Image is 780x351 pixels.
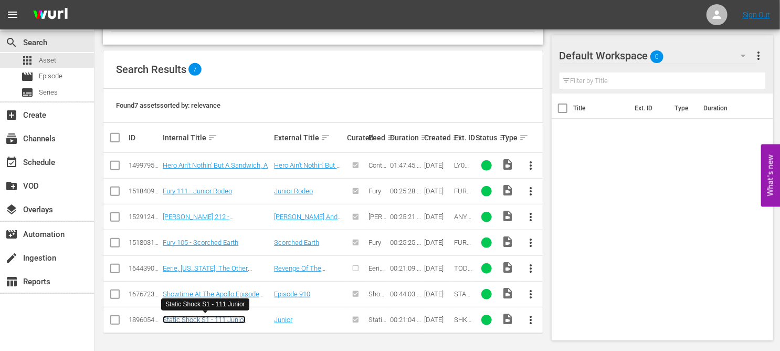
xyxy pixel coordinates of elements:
div: Static Shock S1 - 111 Junior [165,300,245,309]
span: Series [39,87,58,98]
span: Ingestion [5,252,18,264]
th: Ext. ID [628,94,668,123]
div: 00:25:21.450 [390,213,421,221]
div: [DATE] [424,187,451,195]
a: Static Shock S1 - 111 Junior [163,316,246,324]
button: Open Feedback Widget [761,144,780,207]
span: sort [499,133,508,142]
span: Eerie, [US_STATE]: The Other Dimension [368,264,386,319]
button: more_vert [519,153,544,178]
a: Sign Out [743,11,770,19]
div: 167672383 [129,290,160,298]
span: FUR111F [454,187,471,203]
span: sort [420,133,430,142]
span: Asset [21,54,34,67]
div: 149979511 [129,161,160,169]
span: TOD103F [454,264,472,280]
span: STA910F [454,290,470,306]
div: Internal Title [163,131,271,144]
span: Overlays [5,203,18,216]
span: Fury [368,187,381,195]
span: Search Results [116,63,186,76]
div: [DATE] [424,264,451,272]
button: more_vert [519,204,544,230]
div: Created [424,131,451,144]
div: 00:44:03.712 [390,290,421,298]
div: Curated [347,133,365,142]
span: VOD [5,180,18,192]
button: more_vert [519,282,544,307]
div: 151803153 [129,239,160,246]
span: Create [5,109,18,121]
a: Revenge Of The Goody-Two-Shoes People [274,264,329,288]
span: Episode [39,71,62,81]
span: more_vert [525,262,537,275]
span: more_vert [525,159,537,172]
th: Duration [698,94,761,123]
div: 152912451 [129,213,160,221]
span: Episode [21,70,34,83]
span: SHK111F [454,316,471,332]
span: [PERSON_NAME] [368,213,386,236]
span: Found 7 assets sorted by: relevance [116,101,220,109]
span: 0 [650,46,663,68]
div: 00:25:28.148 [390,187,421,195]
div: [DATE] [424,161,451,169]
div: 00:21:04.029 [390,316,421,324]
a: Junior Rodeo [274,187,313,195]
a: [PERSON_NAME] 212 - [PERSON_NAME] And The Junior Pioneers [163,213,259,236]
span: Channels [5,132,18,145]
a: Scorched Earth [274,239,319,246]
span: Automation [5,228,18,241]
button: more_vert [519,256,544,281]
span: Static Shock S1 [368,316,386,339]
a: Eerie, [US_STATE]: The Other Dimension 103 - Revenge Of The Goody-Two-Shoes People [163,264,260,288]
img: ans4CAIJ8jUAAAAAAAAAAAAAAAAAAAAAAAAgQb4GAAAAAAAAAAAAAAAAAAAAAAAAJMjXAAAAAAAAAAAAAAAAAAAAAAAAgAT5G... [25,3,76,27]
th: Title [574,94,629,123]
button: more_vert [753,43,765,68]
span: FUR105F [454,239,471,254]
span: Series [21,86,34,99]
div: ID [129,133,160,142]
th: Type [669,94,698,123]
div: [DATE] [424,213,451,221]
div: [DATE] [424,316,451,324]
span: Video [501,313,514,325]
div: 01:47:45.025 [390,161,421,169]
span: Search [5,36,18,49]
a: Showtime At The Apollo Episode 910 [163,290,263,306]
span: Reports [5,275,18,288]
div: 189605414 [129,316,160,324]
span: Asset [39,55,56,66]
a: Hero Ain't Nothin' But A Sandwich, A [163,161,268,169]
span: more_vert [525,211,537,223]
div: Default Workspace [560,41,756,70]
div: Ext. ID [454,133,472,142]
span: more_vert [525,314,537,326]
span: menu [6,8,19,21]
span: more_vert [525,236,537,249]
span: LY0051F [454,161,472,177]
span: Video [501,158,514,171]
div: [DATE] [424,239,451,246]
div: 00:21:09.301 [390,264,421,272]
div: Type [501,131,515,144]
span: Video [501,287,514,300]
span: ANY212F [454,213,471,229]
a: Junior [274,316,292,324]
a: [PERSON_NAME] And The Junior Pioneers [274,213,342,229]
a: Hero Ain't Nothin' But A Sandwich, A [274,161,341,177]
a: Fury 111 - Junior Rodeo [163,187,232,195]
button: more_vert [519,307,544,333]
span: 7 [188,63,202,76]
span: Video [501,235,514,248]
span: Fury [368,239,381,246]
span: Showtime At The Apollo [368,290,385,337]
div: 151840974 [129,187,160,195]
a: Fury 105 - Scorched Earth [163,239,238,246]
span: sort [208,133,217,142]
span: more_vert [525,288,537,301]
div: External Title [274,131,344,144]
span: sort [321,133,330,142]
div: Feed [368,131,387,144]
